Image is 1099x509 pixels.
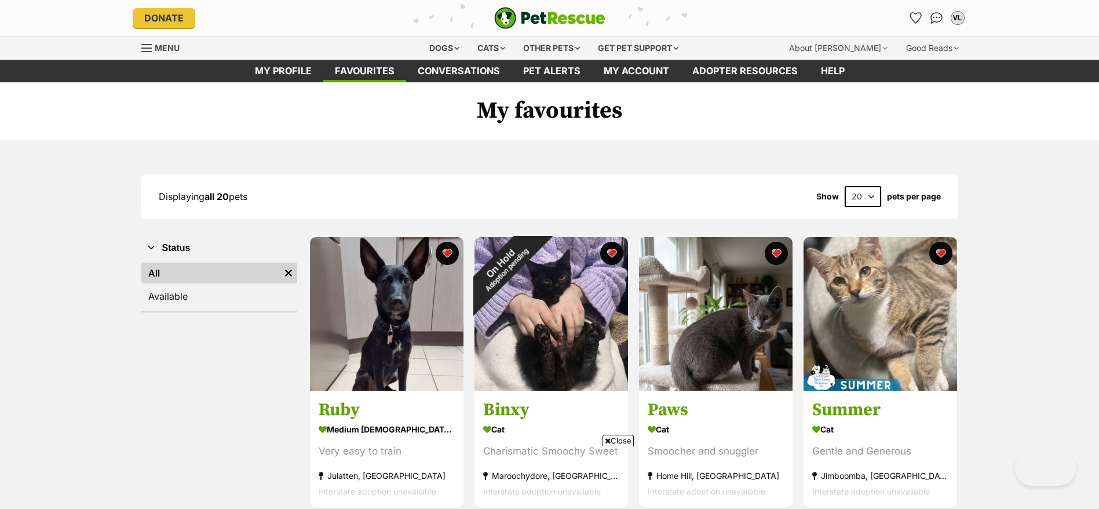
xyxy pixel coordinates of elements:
[887,192,941,201] label: pets per page
[483,399,619,421] h3: Binxy
[648,487,765,497] span: Interstate adoption unavailable
[639,391,793,508] a: Paws Cat Smoocher and snuggler Home Hill, [GEOGRAPHIC_DATA] Interstate adoption unavailable favou...
[484,247,530,293] span: Adoption pending
[436,242,459,265] button: favourite
[804,391,957,508] a: Summer Cat Gentle and Generous Jimboomba, [GEOGRAPHIC_DATA] Interstate adoption unavailable favou...
[812,399,948,421] h3: Summer
[310,391,463,508] a: Ruby medium [DEMOGRAPHIC_DATA] Dog Very easy to train Julatten, [GEOGRAPHIC_DATA] Interstate adop...
[319,487,436,497] span: Interstate adoption unavailable
[483,444,619,460] div: Charismatic Smoochy Sweet
[639,237,793,391] img: Paws
[243,60,323,82] a: My profile
[812,468,948,484] div: Jimboomba, [GEOGRAPHIC_DATA]
[339,451,761,503] iframe: Advertisement
[483,421,619,438] div: Cat
[804,237,957,391] img: Summer
[948,9,967,27] button: My account
[648,421,784,438] div: Cat
[590,37,687,60] div: Get pet support
[133,8,195,28] a: Donate
[898,37,967,60] div: Good Reads
[141,241,297,256] button: Status
[648,444,784,460] div: Smoocher and snuggler
[809,60,856,82] a: Help
[159,191,247,202] span: Displaying pets
[928,9,946,27] a: Conversations
[323,60,406,82] a: Favourites
[141,286,297,307] a: Available
[494,7,605,29] img: logo-e224e6f780fb5917bec1dbf3a21bbac754714ae5b6737aabdf751b685950b380.svg
[812,421,948,438] div: Cat
[141,37,188,57] a: Menu
[452,215,554,317] div: On Hold
[319,421,455,438] div: medium [DEMOGRAPHIC_DATA] Dog
[512,60,592,82] a: Pet alerts
[930,12,943,24] img: chat-41dd97257d64d25036548639549fe6c8038ab92f7586957e7f3b1b290dea8141.svg
[929,242,952,265] button: favourite
[319,444,455,460] div: Very easy to train
[280,263,297,283] a: Remove filter
[406,60,512,82] a: conversations
[812,487,930,497] span: Interstate adoption unavailable
[421,37,468,60] div: Dogs
[603,435,634,446] span: Close
[319,399,455,421] h3: Ruby
[474,381,628,393] a: On HoldAdoption pending
[816,192,839,201] span: Show
[1015,451,1076,486] iframe: Help Scout Beacon - Open
[310,237,463,391] img: Ruby
[141,263,280,283] a: All
[494,7,605,29] a: PetRescue
[765,242,788,265] button: favourite
[515,37,588,60] div: Other pets
[205,191,229,202] strong: all 20
[907,9,925,27] a: Favourites
[648,399,784,421] h3: Paws
[907,9,967,27] ul: Account quick links
[681,60,809,82] a: Adopter resources
[474,237,628,391] img: Binxy
[319,468,455,484] div: Julatten, [GEOGRAPHIC_DATA]
[952,12,963,24] div: VL
[592,60,681,82] a: My account
[600,242,623,265] button: favourite
[781,37,896,60] div: About [PERSON_NAME]
[469,37,513,60] div: Cats
[648,468,784,484] div: Home Hill, [GEOGRAPHIC_DATA]
[155,43,180,53] span: Menu
[141,260,297,311] div: Status
[812,444,948,460] div: Gentle and Generous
